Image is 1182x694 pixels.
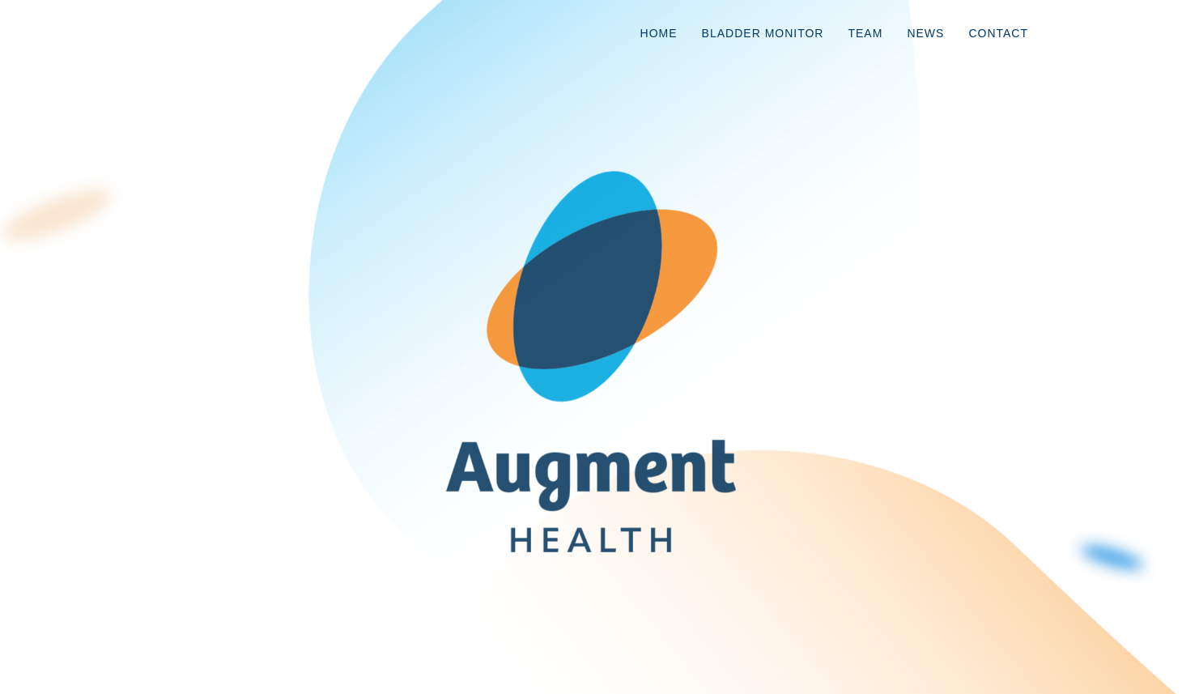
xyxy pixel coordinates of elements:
[690,6,836,60] a: Bladder Monitor
[628,6,690,60] a: Home
[434,130,748,511] img: AugmentHealth_FullColor_Transparent.png
[517,547,666,585] a: Learn More
[895,6,956,60] a: News
[142,27,206,43] img: logo
[956,6,1040,60] a: Contact
[835,6,895,60] a: Team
